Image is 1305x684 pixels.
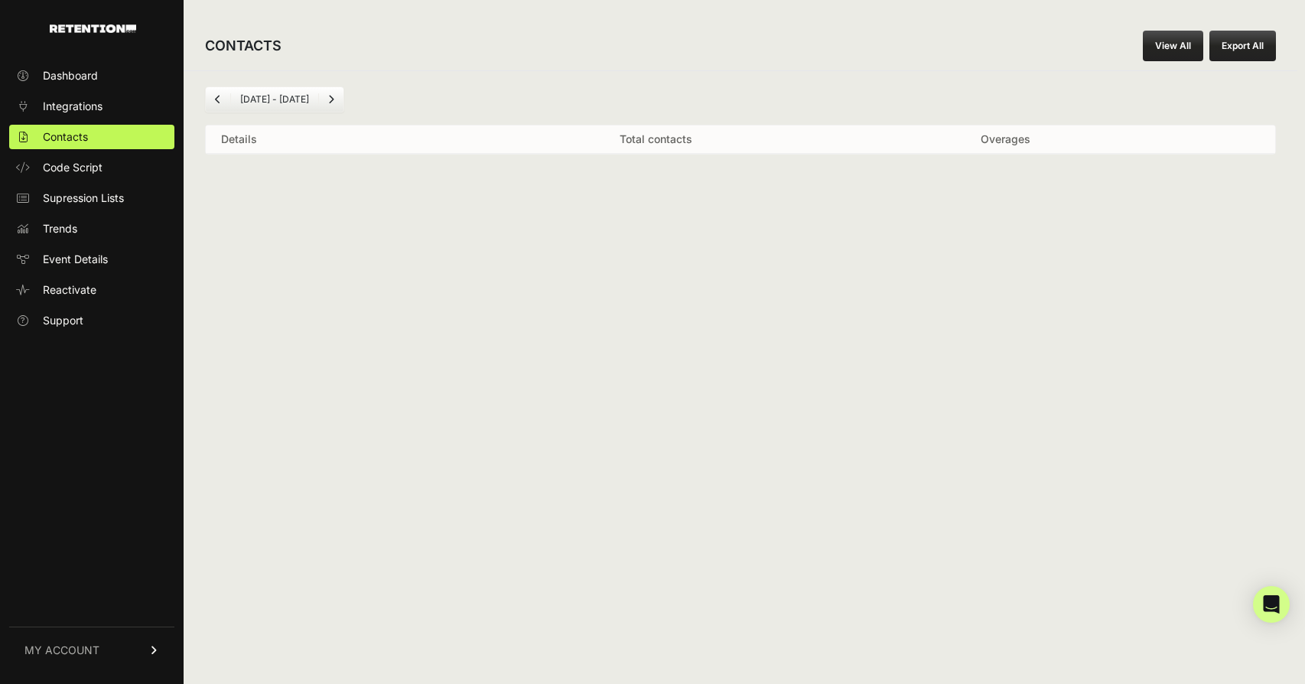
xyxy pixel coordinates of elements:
span: MY ACCOUNT [24,643,99,658]
a: Code Script [9,155,174,180]
a: Reactivate [9,278,174,302]
span: Trends [43,221,77,236]
a: MY ACCOUNT [9,627,174,673]
a: Event Details [9,247,174,272]
th: Overages [853,125,1159,154]
a: Previous [206,87,230,112]
th: Total contacts [459,125,852,154]
a: Integrations [9,94,174,119]
th: Details [206,125,459,154]
span: Dashboard [43,68,98,83]
li: [DATE] - [DATE] [230,93,318,106]
a: Contacts [9,125,174,149]
button: Export All [1209,31,1276,61]
a: Trends [9,217,174,241]
span: Code Script [43,160,103,175]
img: Retention.com [50,24,136,33]
a: Next [319,87,343,112]
span: Contacts [43,129,88,145]
a: Dashboard [9,64,174,88]
h2: CONTACTS [205,35,282,57]
span: Supression Lists [43,191,124,206]
div: Open Intercom Messenger [1253,586,1290,623]
a: View All [1143,31,1203,61]
span: Integrations [43,99,103,114]
a: Supression Lists [9,186,174,210]
span: Reactivate [43,282,96,298]
span: Support [43,313,83,328]
a: Support [9,308,174,333]
span: Event Details [43,252,108,267]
